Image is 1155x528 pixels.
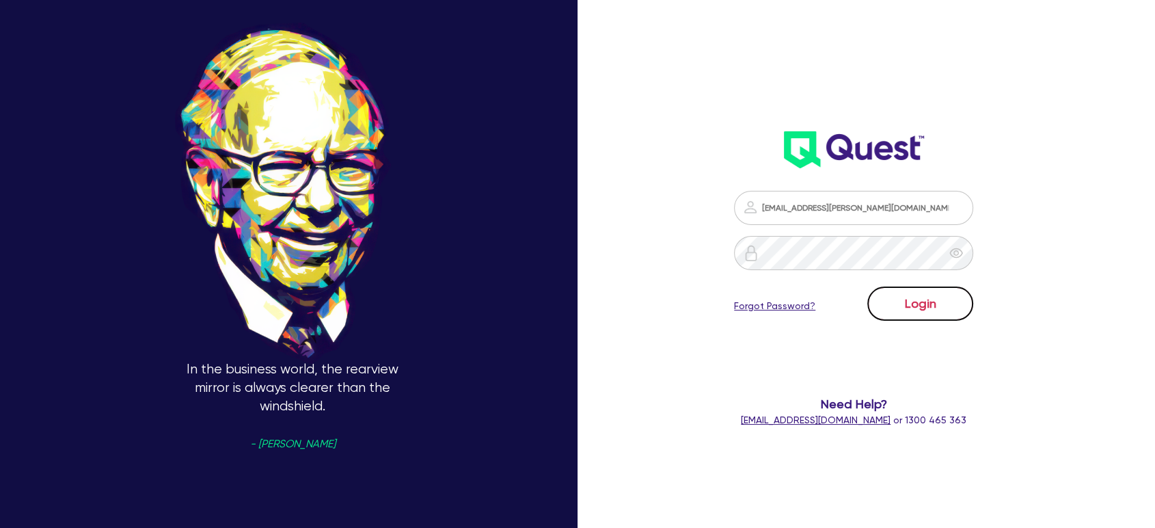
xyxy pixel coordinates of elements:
span: - [PERSON_NAME] [250,439,336,449]
input: Email address [734,191,973,225]
img: wH2k97JdezQIQAAAABJRU5ErkJggg== [784,131,924,168]
span: Need Help? [701,395,1005,413]
button: Login [867,287,973,321]
a: [EMAIL_ADDRESS][DOMAIN_NAME] [741,414,891,425]
img: icon-password [743,245,759,261]
a: Forgot Password? [734,299,815,313]
span: or 1300 465 363 [741,414,966,425]
img: icon-password [742,199,759,215]
span: eye [949,246,963,260]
